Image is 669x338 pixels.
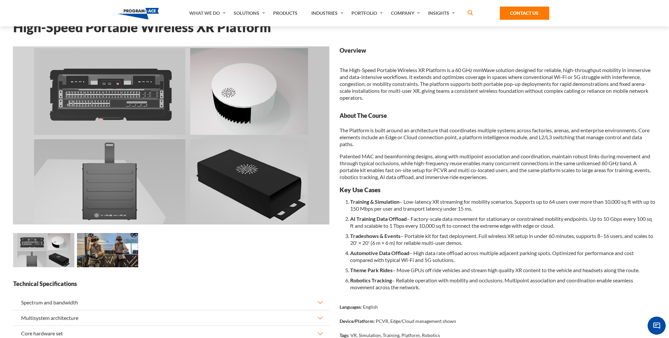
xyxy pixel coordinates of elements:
strong: Technical Specifications [13,280,329,288]
li: – Factory-scale data movement for stationary or constrained mobility endpoints. Up to 10 Gbps eve... [350,214,656,231]
li: – Portable kit for fast deployment. Full wireless XR setup in under 60 minutes, supports 8–16 use... [350,231,656,248]
strong: Device/Platform: [340,318,375,324]
b: Training & Simulation [350,198,400,205]
h3: Key Use Cases [340,186,656,194]
h1: High-Speed Portable Wireless XR Platform [13,22,656,33]
b: Robotics Tracking [350,277,392,283]
img: High-Speed Portable Wireless XR Platform - Preview 0 [13,233,74,268]
p: PCVR, Edge/Cloud management shown [376,318,456,325]
img: High-Speed Portable Wireless XR Platform - Preview 0 [13,46,329,224]
li: – Low-latency XR streaming for mobility scenarios. Supports up to 64 users over more than 10,000 ... [350,196,656,214]
p: The Platform is built around an architecture that coordinates multiple systems across factories, ... [340,127,656,147]
p: English [363,303,378,310]
span: Chat Widget [648,317,666,335]
strong: Tags: [340,332,350,338]
b: Tradeshows & Events [350,233,401,239]
p: The High-Speed Portable Wireless XR Platform is a 60 GHz mmWave solution designed for reliable, h... [340,66,656,101]
li: – High data rate offload across multiple adjacent parking spots. Optimized for performance and co... [350,248,656,265]
li: – Move GPUs off ride vehicles and stream high quality XR content to the vehicle and headsets alon... [350,265,656,275]
p: Patented MAC and beamforming designs, along with multipoint association and coordination, maintai... [340,153,656,180]
button: Spectrum and bandwidth [13,295,329,310]
b: Automotive Data Offload [350,250,410,256]
li: – Reliable operation with mobility and occlusions. Multipoint association and coordination enable... [350,275,656,292]
b: Theme Park Rides [350,267,393,273]
a: Contact Us [500,7,549,20]
strong: Overview [340,46,656,55]
strong: Languages: [340,304,362,310]
img: High-Speed Portable Wireless XR Platform - Preview 1 [77,233,138,268]
img: Program-Ace [117,8,159,19]
b: AI Training Data Offload [350,216,407,222]
strong: About The Course [340,112,656,120]
button: Multisystem architecture [13,310,329,325]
